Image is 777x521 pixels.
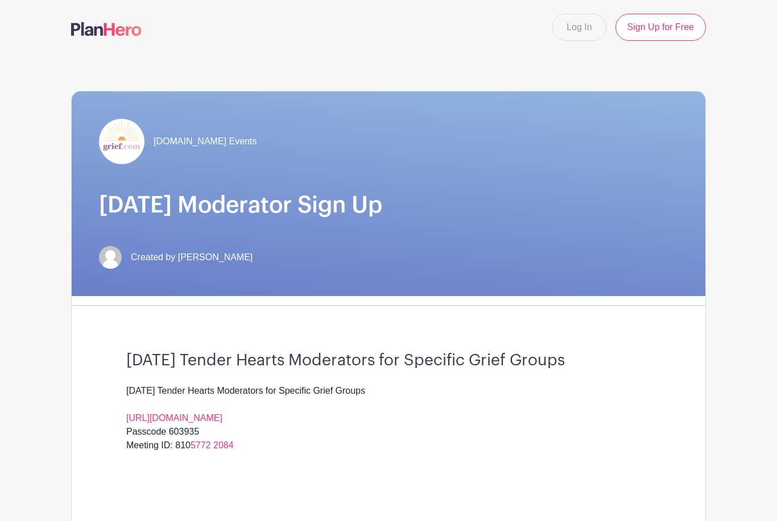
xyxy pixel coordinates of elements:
span: [DOMAIN_NAME] Events [154,135,257,148]
img: logo-507f7623f17ff9eddc593b1ce0a138ce2505c220e1c5a4e2b4648c50719b7d32.svg [71,22,142,36]
img: default-ce2991bfa6775e67f084385cd625a349d9dcbb7a52a09fb2fda1e96e2d18dcdb.png [99,246,122,269]
div: Meeting ID: 810 [126,439,651,466]
a: Sign Up for Free [615,14,706,41]
div: [DATE] Tender Hearts Moderators for Specific Grief Groups Passcode 603935 [126,384,651,439]
h1: [DATE] Moderator Sign Up [99,191,678,219]
h3: [DATE] Tender Hearts Moderators for Specific Grief Groups [126,351,651,370]
img: grief-logo-planhero.png [99,119,144,164]
a: 5772 2084 [191,440,234,450]
a: [URL][DOMAIN_NAME] [126,413,222,423]
span: Created by [PERSON_NAME] [131,251,253,264]
a: Log In [552,14,606,41]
